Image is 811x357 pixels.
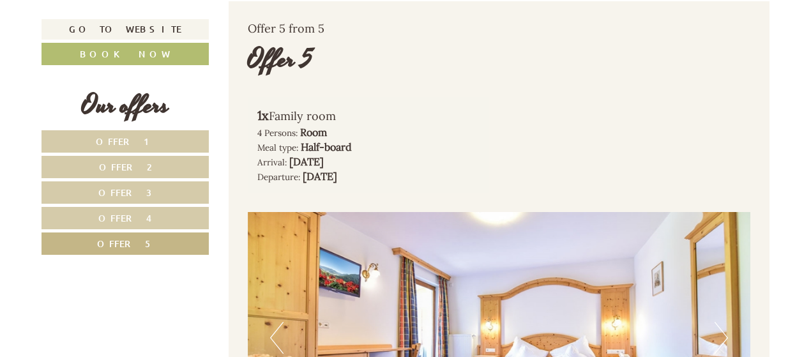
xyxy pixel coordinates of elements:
div: Offer 5 [248,42,313,78]
a: Go to website [42,19,209,40]
b: Half-board [301,141,352,153]
span: Offer 3 [98,186,152,199]
a: Book now [42,43,209,65]
span: Offer 5 from 5 [248,21,324,36]
b: [DATE] [289,155,324,168]
span: Offer 2 [99,161,152,173]
div: Family room [257,107,480,125]
div: Our offers [42,87,209,124]
b: 1x [257,107,269,123]
button: Previous [270,322,284,354]
span: Offer 4 [98,212,152,224]
small: Arrival: [257,156,287,168]
span: Offer 5 [97,238,153,250]
button: Next [715,322,728,354]
small: Meal type: [257,142,298,153]
span: Offer 1 [96,135,155,148]
b: [DATE] [303,170,337,183]
small: Departure: [257,171,300,183]
b: Room [300,126,327,139]
small: 4 Persons: [257,127,298,139]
